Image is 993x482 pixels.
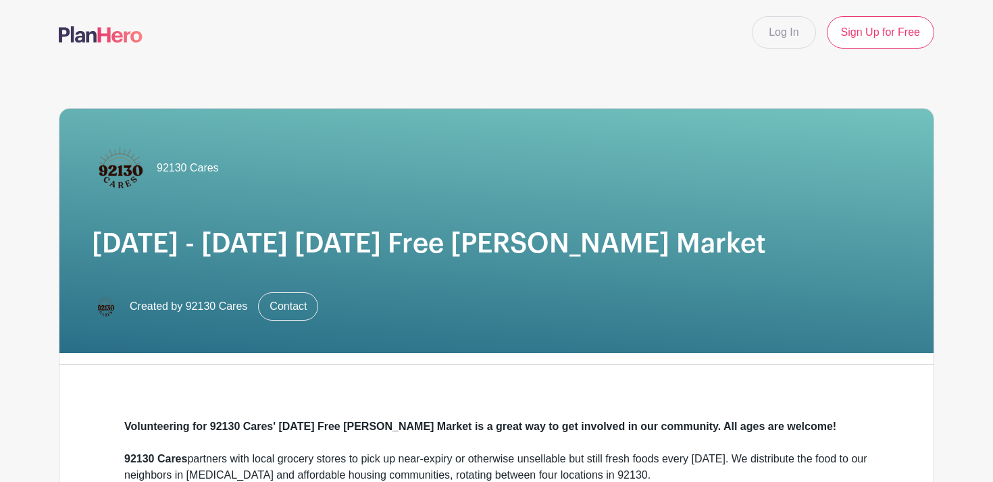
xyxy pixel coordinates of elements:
[92,141,146,195] img: 92130Cares_Logo_(1).png
[124,453,187,464] strong: 92130 Cares
[59,26,143,43] img: logo-507f7623f17ff9eddc593b1ce0a138ce2505c220e1c5a4e2b4648c50719b7d32.svg
[92,227,901,260] h1: [DATE] - [DATE] [DATE] Free [PERSON_NAME] Market
[827,16,934,49] a: Sign Up for Free
[258,292,318,321] a: Contact
[130,298,247,315] span: Created by 92130 Cares
[92,293,119,320] img: Untitled-Artwork%20(4).png
[124,421,836,432] strong: Volunteering for 92130 Cares' [DATE] Free [PERSON_NAME] Market is a great way to get involved in ...
[157,160,219,176] span: 92130 Cares
[752,16,815,49] a: Log In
